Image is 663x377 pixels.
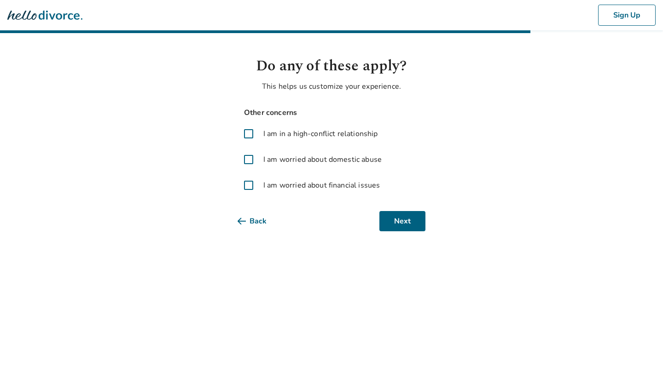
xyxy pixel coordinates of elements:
[263,154,382,165] span: I am worried about domestic abuse
[617,333,663,377] iframe: Chat Widget
[238,211,281,231] button: Back
[238,107,425,119] span: Other concerns
[263,180,380,191] span: I am worried about financial issues
[598,5,656,26] button: Sign Up
[263,128,378,139] span: I am in a high-conflict relationship
[379,211,425,231] button: Next
[238,81,425,92] p: This helps us customize your experience.
[238,55,425,77] h1: Do any of these apply?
